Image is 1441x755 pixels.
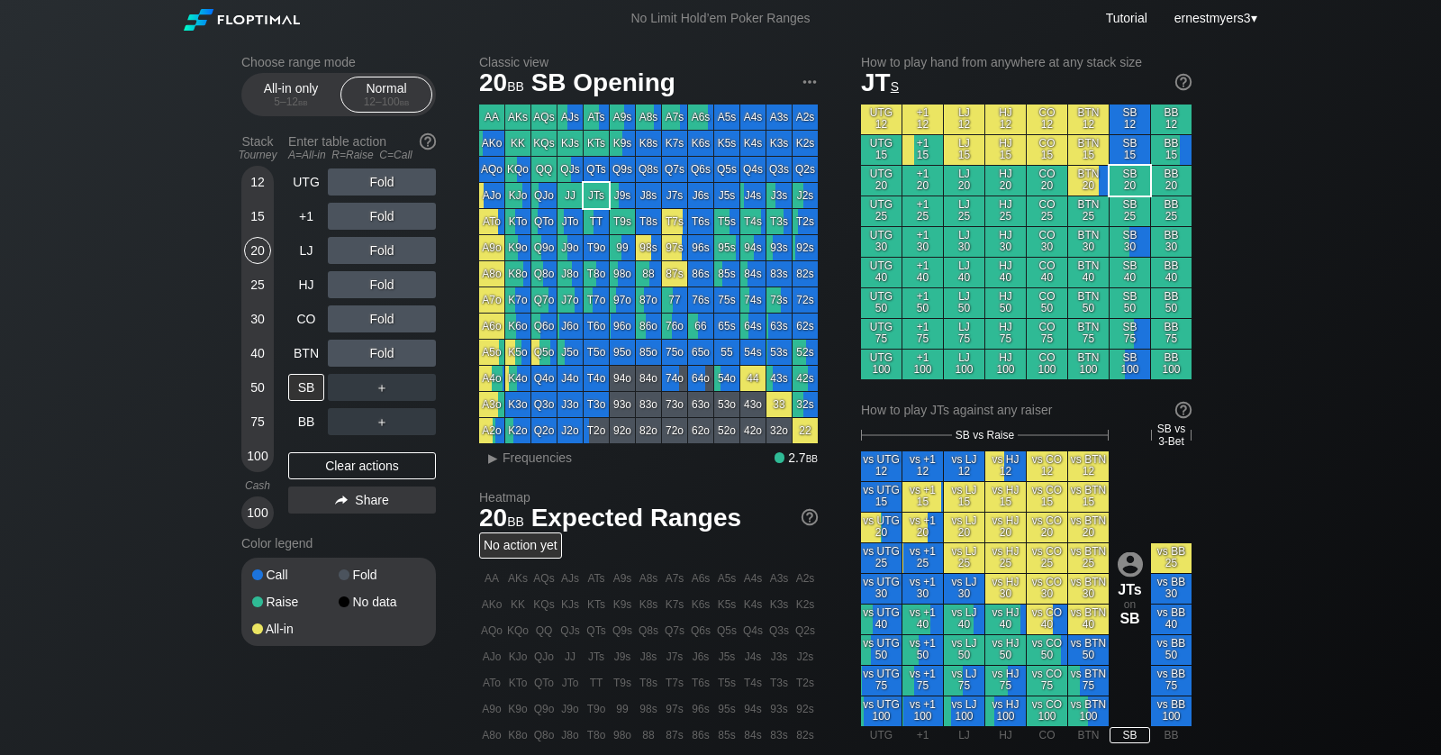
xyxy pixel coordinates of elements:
[345,77,428,112] div: Normal
[531,209,557,234] div: QTo
[688,392,713,417] div: 63o
[584,366,609,391] div: T4o
[902,288,943,318] div: +1 50
[505,287,530,313] div: K7o
[688,105,713,130] div: A6s
[1110,350,1150,379] div: SB 100
[662,392,687,417] div: 73o
[288,271,324,298] div: HJ
[1174,400,1193,420] img: help.32db89a4.svg
[1118,551,1143,577] img: icon-avatar.b40e07d9.svg
[328,271,436,298] div: Fold
[714,157,739,182] div: Q5s
[1027,227,1067,257] div: CO 30
[479,235,504,260] div: A9o
[662,157,687,182] div: Q7s
[861,166,902,196] div: UTG 20
[479,392,504,417] div: A3o
[944,350,984,379] div: LJ 100
[740,131,766,156] div: K4s
[800,72,820,92] img: ellipsis.fd386fe8.svg
[662,105,687,130] div: A7s
[714,131,739,156] div: K5s
[531,235,557,260] div: Q9o
[610,340,635,365] div: 95o
[1068,350,1109,379] div: BTN 100
[610,235,635,260] div: 99
[740,105,766,130] div: A4s
[662,209,687,234] div: T7s
[288,127,436,168] div: Enter table action
[662,235,687,260] div: 97s
[1027,166,1067,196] div: CO 20
[584,131,609,156] div: KTs
[584,235,609,260] div: T9o
[688,418,713,443] div: 62o
[610,105,635,130] div: A9s
[766,235,792,260] div: 93s
[766,261,792,287] div: 83s
[479,366,504,391] div: A4o
[1068,319,1109,349] div: BTN 75
[688,314,713,339] div: 66
[636,235,661,260] div: 98s
[505,183,530,208] div: KJo
[557,235,583,260] div: J9o
[902,227,943,257] div: +1 30
[636,183,661,208] div: J8s
[714,340,739,365] div: 55
[610,287,635,313] div: 97o
[1174,72,1193,92] img: help.32db89a4.svg
[740,340,766,365] div: 54s
[584,261,609,287] div: T8o
[861,196,902,226] div: UTG 25
[610,209,635,234] div: T9s
[793,366,818,391] div: 42s
[1151,288,1192,318] div: BB 50
[1106,11,1147,25] a: Tutorial
[610,418,635,443] div: 92o
[479,340,504,365] div: A5o
[985,135,1026,165] div: HJ 15
[1027,105,1067,134] div: CO 12
[740,157,766,182] div: Q4s
[584,287,609,313] div: T7o
[253,96,329,108] div: 5 – 12
[400,96,410,108] span: bb
[902,105,943,134] div: +1 12
[531,366,557,391] div: Q4o
[1027,258,1067,287] div: CO 40
[1068,135,1109,165] div: BTN 15
[793,209,818,234] div: T2s
[688,131,713,156] div: K6s
[479,157,504,182] div: AQo
[766,314,792,339] div: 63s
[740,209,766,234] div: T4s
[861,105,902,134] div: UTG 12
[288,408,324,435] div: BB
[800,507,820,527] img: help.32db89a4.svg
[234,149,281,161] div: Tourney
[339,596,425,608] div: No data
[505,105,530,130] div: AKs
[557,314,583,339] div: J6o
[688,261,713,287] div: 86s
[636,209,661,234] div: T8s
[557,157,583,182] div: QJs
[714,314,739,339] div: 65s
[505,418,530,443] div: K2o
[557,340,583,365] div: J5o
[479,209,504,234] div: ATo
[1110,166,1150,196] div: SB 20
[244,340,271,367] div: 40
[688,235,713,260] div: 96s
[244,168,271,196] div: 12
[944,135,984,165] div: LJ 15
[584,105,609,130] div: ATs
[662,340,687,365] div: 75o
[476,69,527,99] span: 20
[714,287,739,313] div: 75s
[288,149,436,161] div: A=All-in R=Raise C=Call
[1110,258,1150,287] div: SB 40
[529,69,678,99] span: SB Opening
